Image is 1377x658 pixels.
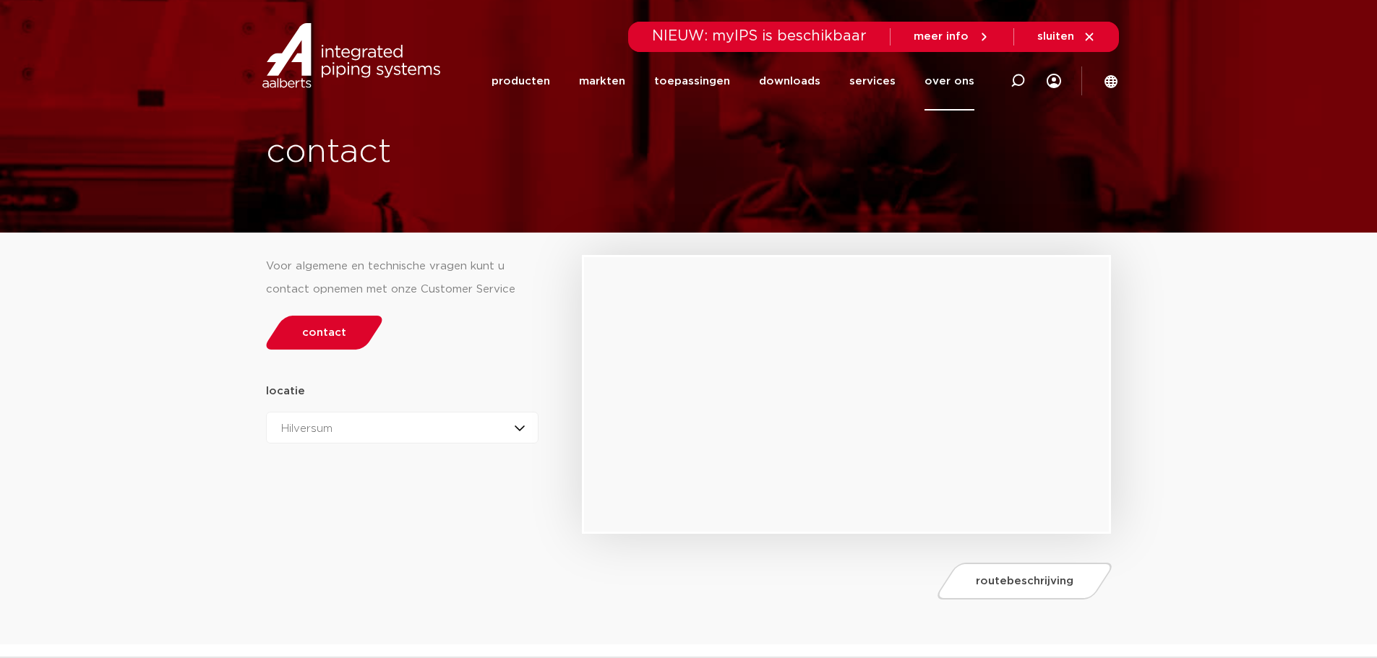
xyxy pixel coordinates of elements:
span: NIEUW: myIPS is beschikbaar [652,29,867,43]
div: my IPS [1047,52,1061,111]
span: sluiten [1037,31,1074,42]
div: Voor algemene en technische vragen kunt u contact opnemen met onze Customer Service [266,255,539,301]
a: meer info [914,30,990,43]
a: services [849,52,896,111]
a: toepassingen [654,52,730,111]
a: downloads [759,52,820,111]
span: meer info [914,31,969,42]
a: contact [262,316,386,350]
strong: locatie [266,386,305,397]
h1: contact [266,129,742,176]
a: sluiten [1037,30,1096,43]
a: producten [492,52,550,111]
a: routebeschrijving [934,563,1116,599]
span: contact [302,327,346,338]
span: routebeschrijving [976,576,1073,586]
span: Hilversum [281,423,333,434]
nav: Menu [492,52,974,111]
a: over ons [925,52,974,111]
a: markten [579,52,625,111]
